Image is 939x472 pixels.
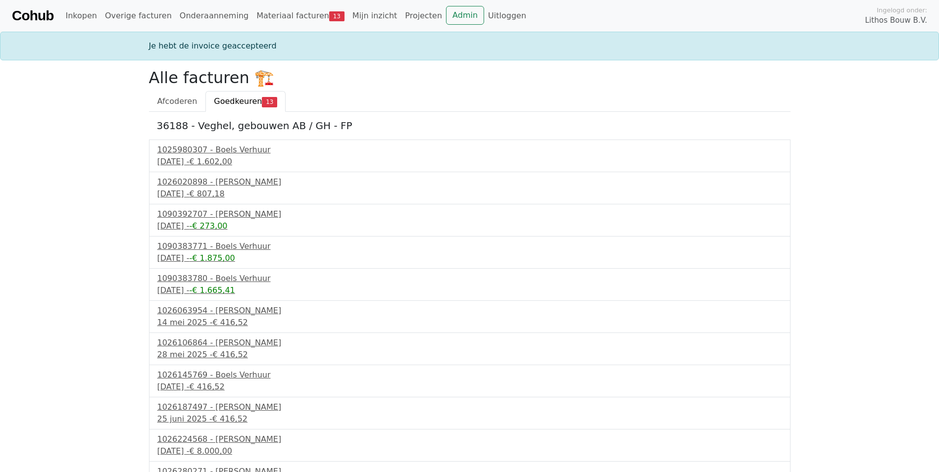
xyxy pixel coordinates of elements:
[157,305,782,317] div: 1026063954 - [PERSON_NAME]
[157,176,782,188] div: 1026020898 - [PERSON_NAME]
[157,208,782,220] div: 1090392707 - [PERSON_NAME]
[157,284,782,296] div: [DATE] -
[484,6,530,26] a: Uitloggen
[212,318,247,327] span: € 416,52
[214,96,262,106] span: Goedkeuren
[157,369,782,381] div: 1026145769 - Boels Verhuur
[157,401,782,425] a: 1026187497 - [PERSON_NAME]25 juni 2025 -€ 416,52
[157,445,782,457] div: [DATE] -
[189,382,224,391] span: € 416,52
[865,15,927,26] span: Lithos Bouw B.V.
[12,4,53,28] a: Cohub
[157,381,782,393] div: [DATE] -
[157,208,782,232] a: 1090392707 - [PERSON_NAME][DATE] --€ 273,00
[157,156,782,168] div: [DATE] -
[157,273,782,284] div: 1090383780 - Boels Verhuur
[157,413,782,425] div: 25 juni 2025 -
[329,11,345,21] span: 13
[157,369,782,393] a: 1026145769 - Boels Verhuur[DATE] -€ 416,52
[149,68,791,87] h2: Alle facturen 🏗️
[157,401,782,413] div: 1026187497 - [PERSON_NAME]
[157,120,783,132] h5: 36188 - Veghel, gebouwen AB / GH - FP
[157,317,782,329] div: 14 mei 2025 -
[252,6,348,26] a: Materiaal facturen13
[149,91,206,112] a: Afcoderen
[157,220,782,232] div: [DATE] -
[157,176,782,200] a: 1026020898 - [PERSON_NAME][DATE] -€ 807,18
[189,253,235,263] span: -€ 1.875,00
[157,337,782,349] div: 1026106864 - [PERSON_NAME]
[212,350,247,359] span: € 416,52
[157,144,782,156] div: 1025980307 - Boels Verhuur
[157,337,782,361] a: 1026106864 - [PERSON_NAME]28 mei 2025 -€ 416,52
[189,285,235,295] span: -€ 1.665,41
[101,6,176,26] a: Overige facturen
[157,433,782,445] div: 1026224568 - [PERSON_NAME]
[157,96,198,106] span: Afcoderen
[401,6,446,26] a: Projecten
[157,240,782,252] div: 1090383771 - Boels Verhuur
[205,91,286,112] a: Goedkeuren13
[446,6,484,25] a: Admin
[262,97,277,107] span: 13
[877,5,927,15] span: Ingelogd onder:
[157,349,782,361] div: 28 mei 2025 -
[143,40,796,52] div: Je hebt de invoice geaccepteerd
[157,305,782,329] a: 1026063954 - [PERSON_NAME]14 mei 2025 -€ 416,52
[61,6,100,26] a: Inkopen
[212,414,247,424] span: € 416,52
[157,433,782,457] a: 1026224568 - [PERSON_NAME][DATE] -€ 8.000,00
[189,446,232,456] span: € 8.000,00
[189,221,227,231] span: -€ 273,00
[157,188,782,200] div: [DATE] -
[176,6,252,26] a: Onderaanneming
[157,144,782,168] a: 1025980307 - Boels Verhuur[DATE] -€ 1.602,00
[348,6,401,26] a: Mijn inzicht
[157,240,782,264] a: 1090383771 - Boels Verhuur[DATE] --€ 1.875,00
[189,189,224,198] span: € 807,18
[157,252,782,264] div: [DATE] -
[157,273,782,296] a: 1090383780 - Boels Verhuur[DATE] --€ 1.665,41
[189,157,232,166] span: € 1.602,00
